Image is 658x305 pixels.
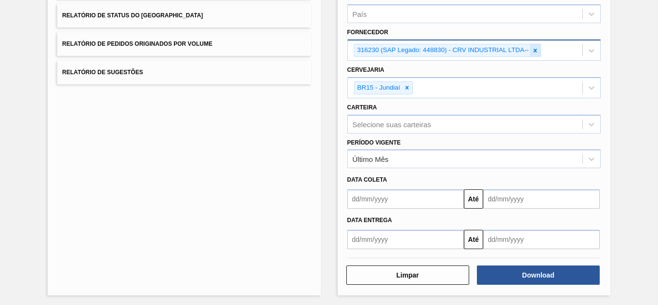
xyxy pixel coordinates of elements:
label: Cervejaria [347,66,384,73]
span: Data entrega [347,217,392,224]
button: Relatório de Status do [GEOGRAPHIC_DATA] [57,4,311,27]
div: Último Mês [353,155,389,163]
input: dd/mm/yyyy [483,189,600,209]
button: Até [464,230,483,249]
div: País [353,10,367,18]
button: Download [477,265,600,285]
input: dd/mm/yyyy [483,230,600,249]
div: BR15 - Jundiaí [355,82,402,94]
input: dd/mm/yyyy [347,189,464,209]
span: Relatório de Status do [GEOGRAPHIC_DATA] [62,12,203,19]
label: Fornecedor [347,29,388,36]
div: 316230 (SAP Legado: 448830) - CRV INDUSTRIAL LTDA-- [355,44,530,56]
input: dd/mm/yyyy [347,230,464,249]
button: Relatório de Pedidos Originados por Volume [57,32,311,56]
div: Selecione suas carteiras [353,120,431,128]
button: Até [464,189,483,209]
label: Carteira [347,104,377,111]
span: Data coleta [347,176,387,183]
span: Relatório de Sugestões [62,69,143,76]
span: Relatório de Pedidos Originados por Volume [62,40,212,47]
button: Limpar [346,265,469,285]
label: Período Vigente [347,139,401,146]
button: Relatório de Sugestões [57,61,311,84]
